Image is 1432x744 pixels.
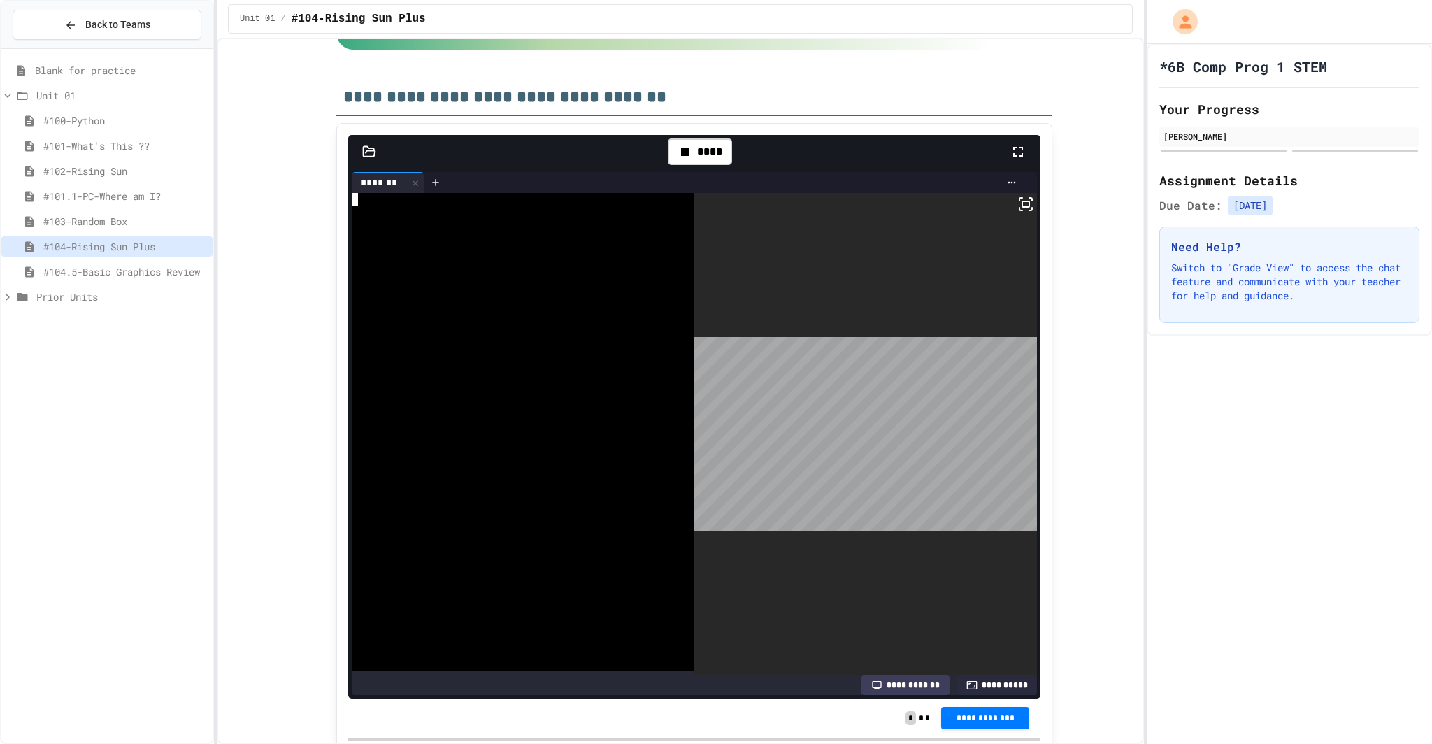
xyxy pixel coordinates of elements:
p: Switch to "Grade View" to access the chat feature and communicate with your teacher for help and ... [1171,261,1408,303]
span: #103-Random Box [43,214,207,229]
span: #101-What's This ?? [43,138,207,153]
span: Blank for practice [35,63,207,78]
span: Prior Units [36,289,207,304]
h2: Your Progress [1159,99,1419,119]
span: #104-Rising Sun Plus [292,10,426,27]
span: Due Date: [1159,197,1222,214]
h1: *6B Comp Prog 1 STEM [1159,57,1327,76]
span: Back to Teams [85,17,150,32]
div: My Account [1158,6,1201,38]
span: #100-Python [43,113,207,128]
div: [PERSON_NAME] [1163,130,1415,143]
span: / [280,13,285,24]
span: #104-Rising Sun Plus [43,239,207,254]
button: Back to Teams [13,10,201,40]
span: Unit 01 [240,13,275,24]
span: #101.1-PC-Where am I? [43,189,207,203]
span: [DATE] [1228,196,1273,215]
h2: Assignment Details [1159,171,1419,190]
span: #102-Rising Sun [43,164,207,178]
span: Unit 01 [36,88,207,103]
span: #104.5-Basic Graphics Review [43,264,207,279]
h3: Need Help? [1171,238,1408,255]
